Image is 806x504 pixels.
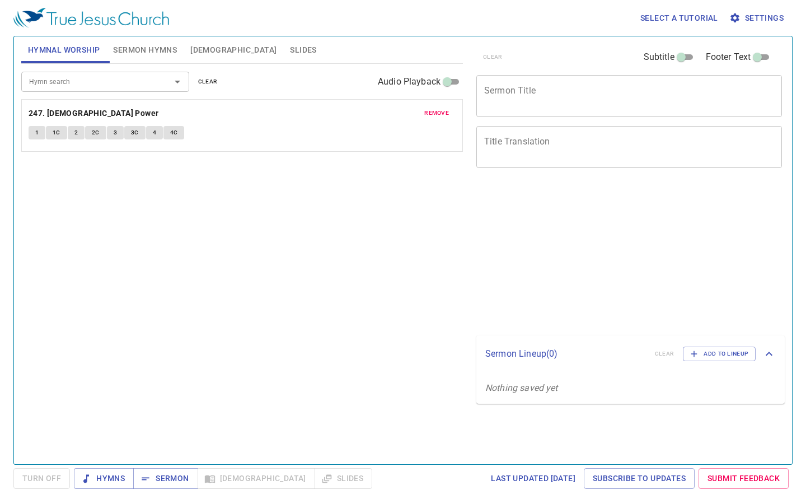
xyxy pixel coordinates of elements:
[85,126,106,139] button: 2C
[191,75,224,88] button: clear
[485,382,558,393] i: Nothing saved yet
[636,8,723,29] button: Select a tutorial
[485,347,646,361] p: Sermon Lineup ( 0 )
[163,126,185,139] button: 4C
[142,472,189,486] span: Sermon
[131,128,139,138] span: 3C
[74,128,78,138] span: 2
[378,75,441,88] span: Audio Playback
[593,472,686,486] span: Subscribe to Updates
[29,106,159,120] b: 247. [DEMOGRAPHIC_DATA] Power
[74,468,134,489] button: Hymns
[170,74,185,90] button: Open
[146,126,163,139] button: 4
[644,50,674,64] span: Subtitle
[29,126,45,139] button: 1
[472,180,722,331] iframe: from-child
[107,126,124,139] button: 3
[418,106,456,120] button: remove
[29,106,161,120] button: 247. [DEMOGRAPHIC_DATA] Power
[124,126,146,139] button: 3C
[640,11,718,25] span: Select a tutorial
[732,11,784,25] span: Settings
[290,43,316,57] span: Slides
[114,128,117,138] span: 3
[198,77,218,87] span: clear
[170,128,178,138] span: 4C
[486,468,580,489] a: Last updated [DATE]
[53,128,60,138] span: 1C
[683,347,756,361] button: Add to Lineup
[13,8,169,28] img: True Jesus Church
[28,43,100,57] span: Hymnal Worship
[699,468,789,489] a: Submit Feedback
[690,349,748,359] span: Add to Lineup
[68,126,85,139] button: 2
[707,472,780,486] span: Submit Feedback
[424,108,449,118] span: remove
[476,335,785,372] div: Sermon Lineup(0)clearAdd to Lineup
[491,472,575,486] span: Last updated [DATE]
[83,472,125,486] span: Hymns
[727,8,788,29] button: Settings
[190,43,277,57] span: [DEMOGRAPHIC_DATA]
[133,468,198,489] button: Sermon
[706,50,751,64] span: Footer Text
[92,128,100,138] span: 2C
[584,468,695,489] a: Subscribe to Updates
[35,128,39,138] span: 1
[46,126,67,139] button: 1C
[113,43,177,57] span: Sermon Hymns
[153,128,156,138] span: 4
